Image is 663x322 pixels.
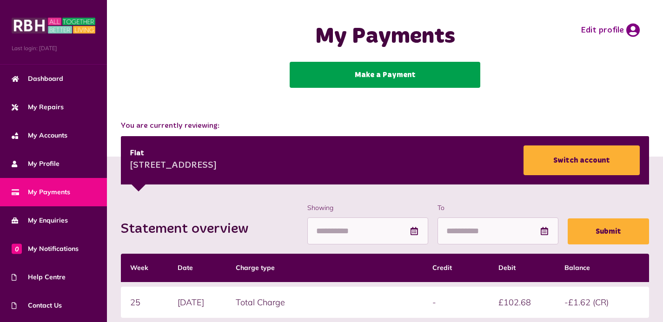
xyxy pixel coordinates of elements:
[168,287,226,318] td: [DATE]
[568,218,649,244] button: Submit
[12,187,70,197] span: My Payments
[12,74,63,84] span: Dashboard
[423,254,489,282] th: Credit
[12,301,62,310] span: Contact Us
[255,23,515,50] h1: My Payments
[121,287,168,318] td: 25
[226,287,424,318] td: Total Charge
[290,62,480,88] a: Make a Payment
[12,216,68,225] span: My Enquiries
[489,287,555,318] td: £102.68
[12,244,79,254] span: My Notifications
[226,254,424,282] th: Charge type
[12,16,95,35] img: MyRBH
[12,44,95,53] span: Last login: [DATE]
[438,203,558,213] label: To
[121,254,168,282] th: Week
[12,131,67,140] span: My Accounts
[423,287,489,318] td: -
[555,287,649,318] td: -£1.62 (CR)
[307,203,428,213] label: Showing
[130,159,217,173] div: [STREET_ADDRESS]
[581,23,640,37] a: Edit profile
[12,272,66,282] span: Help Centre
[12,159,60,169] span: My Profile
[121,120,649,131] span: You are currently reviewing:
[12,243,22,254] span: 0
[121,221,258,237] h2: Statement overview
[489,254,555,282] th: Debit
[524,145,640,175] a: Switch account
[130,148,217,159] div: Flat
[168,254,226,282] th: Date
[555,254,649,282] th: Balance
[12,102,64,112] span: My Repairs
